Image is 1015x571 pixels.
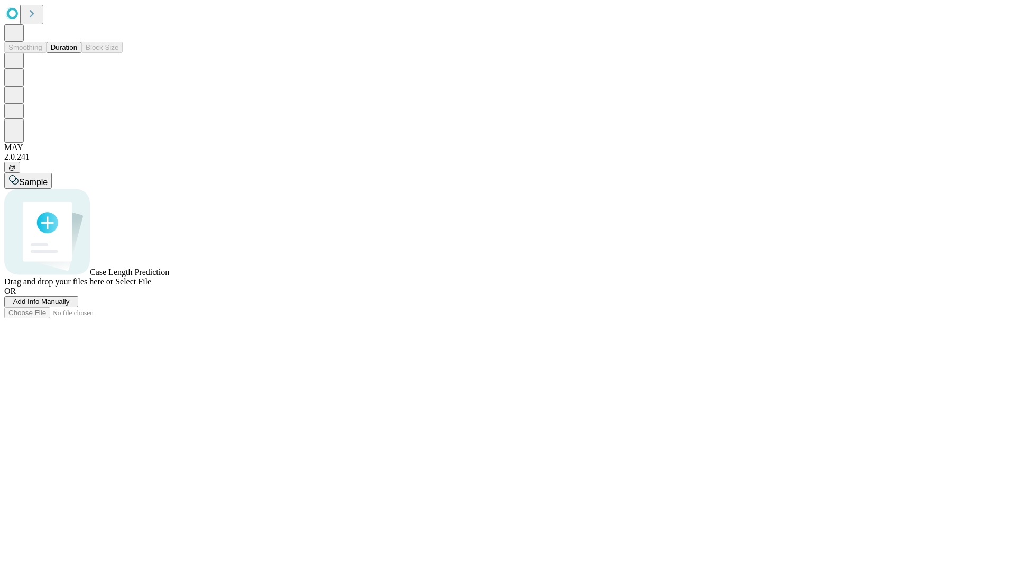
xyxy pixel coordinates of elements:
[8,163,16,171] span: @
[4,277,113,286] span: Drag and drop your files here or
[4,143,1011,152] div: MAY
[4,287,16,296] span: OR
[4,162,20,173] button: @
[81,42,123,53] button: Block Size
[4,42,47,53] button: Smoothing
[47,42,81,53] button: Duration
[115,277,151,286] span: Select File
[4,152,1011,162] div: 2.0.241
[13,298,70,306] span: Add Info Manually
[4,296,78,307] button: Add Info Manually
[19,178,48,187] span: Sample
[90,268,169,277] span: Case Length Prediction
[4,173,52,189] button: Sample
